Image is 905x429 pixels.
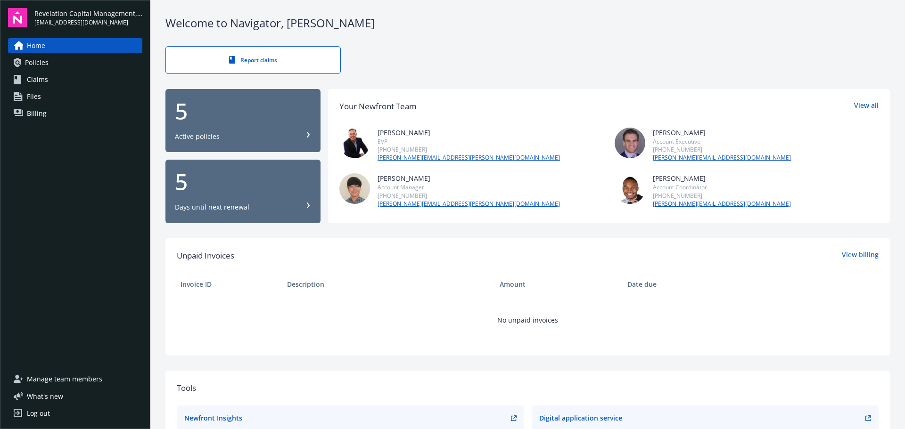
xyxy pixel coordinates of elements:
[8,55,142,70] a: Policies
[842,250,879,262] a: View billing
[378,154,560,162] a: [PERSON_NAME][EMAIL_ADDRESS][PERSON_NAME][DOMAIN_NAME]
[27,406,50,421] div: Log out
[378,192,560,200] div: [PHONE_NUMBER]
[653,183,791,191] div: Account Coordinator
[653,173,791,183] div: [PERSON_NAME]
[27,38,45,53] span: Home
[165,89,321,153] button: 5Active policies
[34,18,142,27] span: [EMAIL_ADDRESS][DOMAIN_NAME]
[175,170,311,193] div: 5
[177,382,879,394] div: Tools
[339,128,370,158] img: photo
[378,173,560,183] div: [PERSON_NAME]
[8,372,142,387] a: Manage team members
[175,100,311,122] div: 5
[378,138,560,146] div: EVP
[177,273,283,296] th: Invoice ID
[283,273,496,296] th: Description
[34,8,142,27] button: Revelation Capital Management, LLC[EMAIL_ADDRESS][DOMAIN_NAME]
[185,56,321,64] div: Report claims
[175,132,220,141] div: Active policies
[8,391,78,401] button: What's new
[378,128,560,138] div: [PERSON_NAME]
[653,200,791,208] a: [PERSON_NAME][EMAIL_ADDRESS][DOMAIN_NAME]
[177,250,234,262] span: Unpaid Invoices
[8,38,142,53] a: Home
[165,160,321,223] button: 5Days until next renewal
[8,72,142,87] a: Claims
[378,183,560,191] div: Account Manager
[339,100,417,113] div: Your Newfront Team
[653,192,791,200] div: [PHONE_NUMBER]
[25,55,49,70] span: Policies
[615,173,645,204] img: photo
[184,413,242,423] div: Newfront Insights
[624,273,730,296] th: Date due
[27,106,47,121] span: Billing
[339,173,370,204] img: photo
[854,100,879,113] a: View all
[653,146,791,154] div: [PHONE_NUMBER]
[378,146,560,154] div: [PHONE_NUMBER]
[496,273,624,296] th: Amount
[8,8,27,27] img: navigator-logo.svg
[34,8,142,18] span: Revelation Capital Management, LLC
[653,128,791,138] div: [PERSON_NAME]
[653,154,791,162] a: [PERSON_NAME][EMAIL_ADDRESS][DOMAIN_NAME]
[539,413,622,423] div: Digital application service
[653,138,791,146] div: Account Executive
[165,15,890,31] div: Welcome to Navigator , [PERSON_NAME]
[27,391,63,401] span: What ' s new
[8,106,142,121] a: Billing
[177,296,879,344] td: No unpaid invoices
[27,372,102,387] span: Manage team members
[165,46,341,74] a: Report claims
[615,128,645,158] img: photo
[378,200,560,208] a: [PERSON_NAME][EMAIL_ADDRESS][PERSON_NAME][DOMAIN_NAME]
[8,89,142,104] a: Files
[175,202,249,212] div: Days until next renewal
[27,72,48,87] span: Claims
[27,89,41,104] span: Files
